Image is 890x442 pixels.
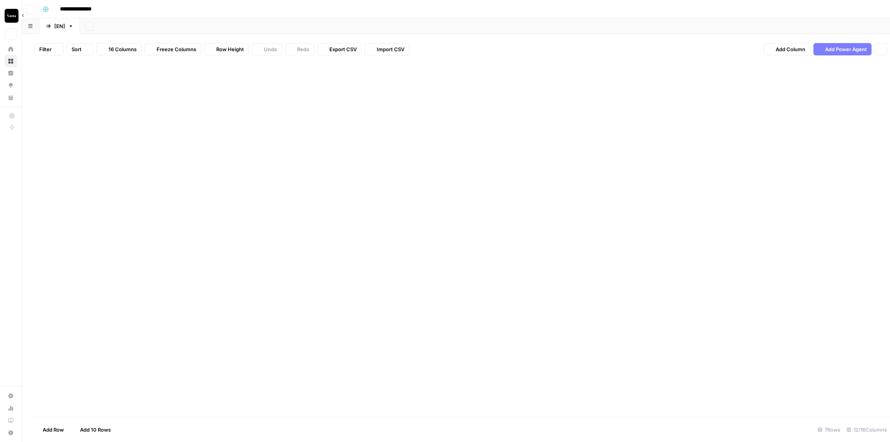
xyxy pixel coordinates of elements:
span: Import CSV [377,45,404,53]
a: Your Data [5,92,17,104]
button: Undo [252,43,282,55]
span: Undo [264,45,277,53]
a: Settings [5,390,17,402]
button: Redo [285,43,314,55]
button: Freeze Columns [145,43,201,55]
a: Usage [5,402,17,414]
div: [EN] [54,22,65,30]
button: Help + Support [5,427,17,439]
span: Filter [39,45,52,53]
button: Row Height [204,43,249,55]
button: Export CSV [317,43,362,55]
span: Freeze Columns [157,45,196,53]
span: Add Row [43,426,64,434]
button: Import CSV [365,43,409,55]
span: 16 Columns [109,45,137,53]
button: Add Row [31,424,68,436]
a: [EN] [39,18,80,34]
span: Export CSV [329,45,357,53]
button: Filter [34,43,63,55]
span: Redo [297,45,309,53]
button: Workspace: Vanta [5,6,17,25]
span: Sort [72,45,82,53]
a: Insights [5,67,17,79]
a: Home [5,43,17,55]
a: Browse [5,55,17,67]
span: Add 10 Rows [80,426,111,434]
button: Add 10 Rows [68,424,115,436]
a: Opportunities [5,79,17,92]
a: Learning Hub [5,414,17,427]
button: Sort [67,43,94,55]
span: Row Height [216,45,244,53]
button: 16 Columns [97,43,142,55]
img: Vanta Logo [5,9,18,23]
